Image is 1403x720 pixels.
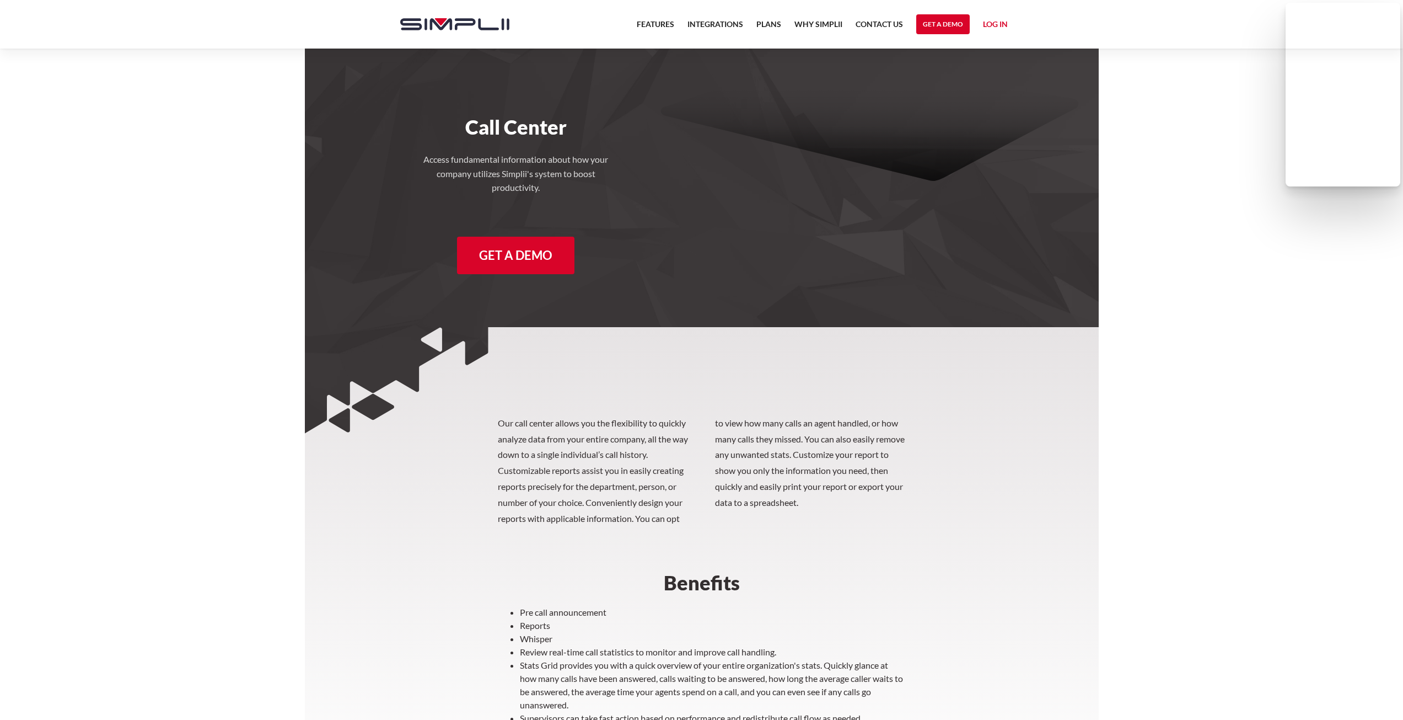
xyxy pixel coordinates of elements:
[916,14,970,34] a: Get a Demo
[520,659,906,712] li: Stats Grid provides you with a quick overview of your entire organization's stats. Quickly glance...
[520,632,906,646] li: Whisper
[417,152,615,195] h4: Access fundamental information about how your company utilizes Simplii's system to boost producti...
[520,646,906,659] li: Review real-time call statistics to monitor and improve call handling.
[756,18,781,38] a: Plans
[856,18,903,38] a: Contact US
[983,18,1008,34] a: Log in
[498,573,906,593] h2: Benefits
[794,18,842,38] a: Why Simplii
[498,415,906,527] p: Our call center allows you the flexibility to quickly analyze data from your entire company, all ...
[637,18,674,38] a: Features
[400,18,509,30] img: Simplii
[520,606,906,619] li: Pre call announcement
[687,18,743,38] a: Integrations
[457,237,574,274] a: Get a Demo
[520,619,906,632] li: Reports
[389,115,643,139] h1: Call Center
